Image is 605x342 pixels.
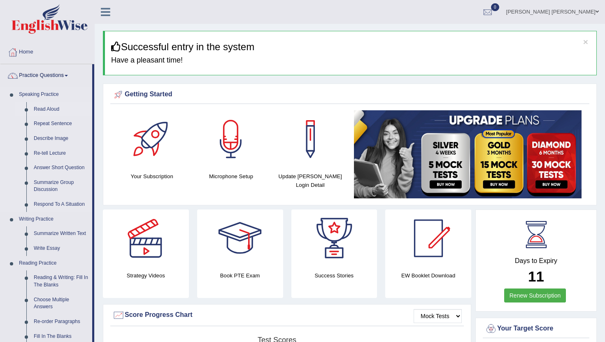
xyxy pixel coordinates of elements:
div: Score Progress Chart [112,309,462,321]
a: Reading Practice [15,256,92,271]
a: Writing Practice [15,212,92,227]
a: Re-order Paragraphs [30,314,92,329]
a: Write Essay [30,241,92,256]
div: Getting Started [112,88,587,101]
img: small5.jpg [354,110,582,198]
a: Read Aloud [30,102,92,117]
a: Home [0,41,94,61]
a: Answer Short Question [30,161,92,175]
a: Reading & Writing: Fill In The Blanks [30,270,92,292]
h4: Have a pleasant time! [111,56,590,65]
h4: Days to Expiry [485,257,587,265]
a: Summarize Written Text [30,226,92,241]
a: Repeat Sentence [30,116,92,131]
span: 0 [491,3,499,11]
a: Summarize Group Discussion [30,175,92,197]
a: Describe Image [30,131,92,146]
h4: Your Subscription [116,172,187,181]
a: Re-tell Lecture [30,146,92,161]
h4: Success Stories [291,271,377,280]
h4: EW Booklet Download [385,271,471,280]
a: Respond To A Situation [30,197,92,212]
h4: Strategy Videos [103,271,189,280]
a: Speaking Practice [15,87,92,102]
h3: Successful entry in the system [111,42,590,52]
div: Your Target Score [485,323,587,335]
b: 11 [528,268,544,284]
h4: Update [PERSON_NAME] Login Detail [275,172,346,189]
a: Renew Subscription [504,288,566,302]
a: Choose Multiple Answers [30,293,92,314]
button: × [583,37,588,46]
h4: Microphone Setup [195,172,266,181]
a: Practice Questions [0,64,92,85]
h4: Book PTE Exam [197,271,283,280]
